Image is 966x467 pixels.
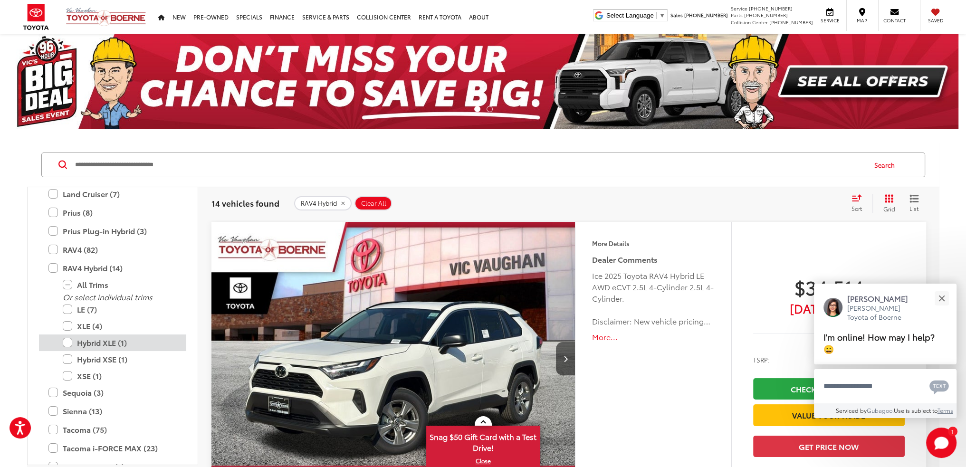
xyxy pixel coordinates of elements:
[836,406,867,414] span: Serviced by
[211,197,279,209] span: 14 vehicles found
[753,378,905,400] a: Check Availability
[753,436,905,457] button: Get Price Now
[951,429,954,433] span: 1
[894,406,937,414] span: Use is subject to
[592,270,714,327] div: Ice 2025 Toyota RAV4 Hybrid LE AWD eCVT 2.5L 4-Cylinder 2.5L 4-Cylinder. Disclaimer: New vehicle ...
[48,421,177,438] label: Tacoma (75)
[656,12,657,19] span: ​
[847,304,918,322] p: [PERSON_NAME] Toyota of Boerne
[865,153,909,177] button: Search
[731,5,747,12] span: Service
[48,223,177,239] label: Prius Plug-in Hybrid (3)
[909,204,919,212] span: List
[427,427,539,456] span: Snag $50 Gift Card with a Test Drive!
[670,11,683,19] span: Sales
[937,406,953,414] a: Terms
[48,186,177,202] label: Land Cruiser (7)
[902,194,926,213] button: List View
[929,379,949,394] svg: Text
[926,428,956,458] button: Toggle Chat Window
[769,19,813,26] span: [PHONE_NUMBER]
[592,240,714,247] h4: More Details
[48,260,177,276] label: RAV4 Hybrid (14)
[48,241,177,258] label: RAV4 (82)
[63,276,177,293] label: All Trims
[354,196,392,210] button: Clear All
[753,275,905,299] span: $34,514
[8,34,958,129] img: Big Deal Sales Event
[684,11,728,19] span: [PHONE_NUMBER]
[63,351,177,368] label: Hybrid XSE (1)
[926,428,956,458] svg: Start Chat
[606,12,654,19] span: Select Language
[592,332,714,343] button: More...
[744,11,788,19] span: [PHONE_NUMBER]
[63,291,153,302] i: Or select individual trims
[823,331,935,355] span: I'm online! How may I help? 😀
[814,369,956,403] textarea: Type your message
[851,204,862,212] span: Sort
[301,200,337,207] span: RAV4 Hybrid
[63,318,177,334] label: XLE (4)
[48,440,177,457] label: Tacoma i-FORCE MAX (23)
[361,200,386,207] span: Clear All
[48,384,177,401] label: Sequoia (3)
[63,301,177,318] label: LE (7)
[66,7,146,27] img: Vic Vaughan Toyota of Boerne
[659,12,665,19] span: ▼
[867,406,894,414] a: Gubagoo.
[294,196,352,210] button: remove RAV4%20Hybrid
[753,355,770,364] span: TSRP:
[814,284,956,418] div: Close[PERSON_NAME][PERSON_NAME] Toyota of BoerneI'm online! How may I help? 😀Type your messageCha...
[753,404,905,426] a: Value Your Trade
[883,205,895,213] span: Grid
[74,153,865,176] input: Search by Make, Model, or Keyword
[872,194,902,213] button: Grid View
[48,204,177,221] label: Prius (8)
[883,17,906,24] span: Contact
[731,11,743,19] span: Parts
[63,368,177,384] label: XSE (1)
[851,17,872,24] span: Map
[63,334,177,351] label: Hybrid XLE (1)
[749,5,793,12] span: [PHONE_NUMBER]
[731,19,768,26] span: Collision Center
[847,293,918,304] p: [PERSON_NAME]
[927,375,952,397] button: Chat with SMS
[753,304,905,313] span: [DATE] Price:
[48,403,177,419] label: Sienna (13)
[819,17,841,24] span: Service
[606,12,665,19] a: Select Language​
[925,17,946,24] span: Saved
[556,342,575,375] button: Next image
[592,254,714,265] h5: Dealer Comments
[847,194,872,213] button: Select sort value
[931,288,952,309] button: Close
